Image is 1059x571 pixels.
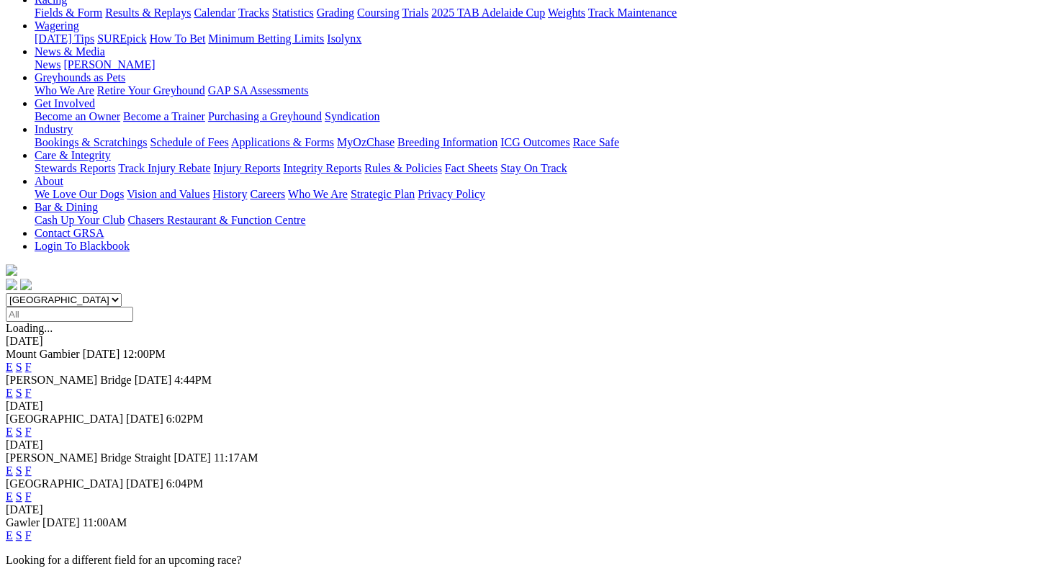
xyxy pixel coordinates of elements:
a: Purchasing a Greyhound [208,110,322,122]
a: News [35,58,60,71]
a: [DATE] Tips [35,32,94,45]
a: E [6,529,13,541]
div: Industry [35,136,1053,149]
div: About [35,188,1053,201]
div: [DATE] [6,503,1053,516]
a: Become a Trainer [123,110,205,122]
span: Mount Gambier [6,348,80,360]
span: 6:04PM [166,477,204,490]
div: Care & Integrity [35,162,1053,175]
a: Applications & Forms [231,136,334,148]
a: Login To Blackbook [35,240,130,252]
span: [DATE] [135,374,172,386]
a: GAP SA Assessments [208,84,309,96]
span: 11:00AM [83,516,127,529]
a: E [6,426,13,438]
img: facebook.svg [6,279,17,290]
a: 2025 TAB Adelaide Cup [431,6,545,19]
img: twitter.svg [20,279,32,290]
span: [DATE] [126,477,163,490]
a: E [6,464,13,477]
a: Injury Reports [213,162,280,174]
div: Bar & Dining [35,214,1053,227]
input: Select date [6,307,133,322]
a: E [6,490,13,503]
a: F [25,426,32,438]
span: [DATE] [126,413,163,425]
a: Results & Replays [105,6,191,19]
a: Tracks [238,6,269,19]
a: S [16,426,22,438]
div: Wagering [35,32,1053,45]
div: Greyhounds as Pets [35,84,1053,97]
a: Bar & Dining [35,201,98,213]
a: [PERSON_NAME] [63,58,155,71]
span: 12:00PM [122,348,166,360]
span: [DATE] [42,516,80,529]
a: Track Maintenance [588,6,677,19]
a: S [16,464,22,477]
a: SUREpick [97,32,146,45]
span: [PERSON_NAME] Bridge Straight [6,451,171,464]
a: Syndication [325,110,379,122]
span: 11:17AM [214,451,258,464]
a: Race Safe [572,136,618,148]
span: 4:44PM [174,374,212,386]
span: [DATE] [174,451,211,464]
a: Become an Owner [35,110,120,122]
a: ICG Outcomes [500,136,569,148]
a: Schedule of Fees [150,136,228,148]
a: F [25,361,32,373]
span: [GEOGRAPHIC_DATA] [6,477,123,490]
a: Fields & Form [35,6,102,19]
a: Industry [35,123,73,135]
a: F [25,387,32,399]
a: Chasers Restaurant & Function Centre [127,214,305,226]
a: History [212,188,247,200]
div: News & Media [35,58,1053,71]
a: Careers [250,188,285,200]
a: S [16,361,22,373]
a: Contact GRSA [35,227,104,239]
a: Wagering [35,19,79,32]
a: Minimum Betting Limits [208,32,324,45]
a: E [6,361,13,373]
a: Cash Up Your Club [35,214,125,226]
span: Gawler [6,516,40,529]
a: We Love Our Dogs [35,188,124,200]
a: News & Media [35,45,105,58]
a: E [6,387,13,399]
div: [DATE] [6,439,1053,451]
a: S [16,529,22,541]
a: Privacy Policy [418,188,485,200]
span: 6:02PM [166,413,204,425]
a: Trials [402,6,428,19]
a: Strategic Plan [351,188,415,200]
a: F [25,464,32,477]
a: F [25,490,32,503]
p: Looking for a different field for an upcoming race? [6,554,1053,567]
a: S [16,490,22,503]
a: Who We Are [288,188,348,200]
a: Isolynx [327,32,361,45]
a: F [25,529,32,541]
span: [PERSON_NAME] Bridge [6,374,132,386]
a: Integrity Reports [283,162,361,174]
a: Fact Sheets [445,162,497,174]
a: MyOzChase [337,136,395,148]
a: Stay On Track [500,162,567,174]
a: Breeding Information [397,136,497,148]
a: S [16,387,22,399]
span: [DATE] [83,348,120,360]
a: About [35,175,63,187]
a: Weights [548,6,585,19]
div: Racing [35,6,1053,19]
a: How To Bet [150,32,206,45]
a: Retire Your Greyhound [97,84,205,96]
a: Grading [317,6,354,19]
a: Stewards Reports [35,162,115,174]
a: Vision and Values [127,188,209,200]
a: Bookings & Scratchings [35,136,147,148]
div: [DATE] [6,335,1053,348]
img: logo-grsa-white.png [6,264,17,276]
